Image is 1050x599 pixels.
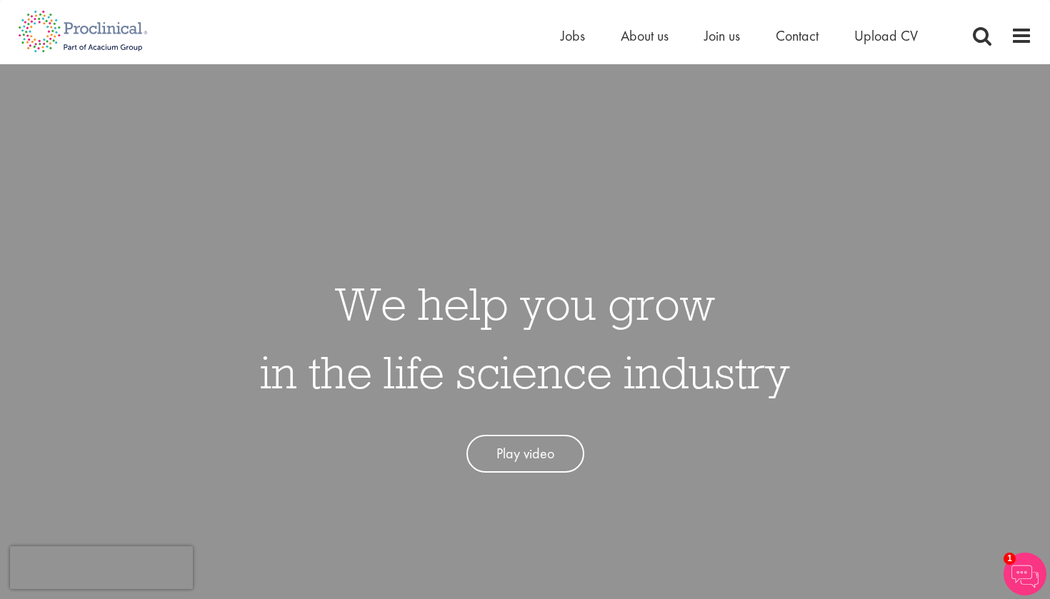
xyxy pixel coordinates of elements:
img: Chatbot [1004,553,1046,595]
a: Join us [704,26,740,45]
a: About us [621,26,669,45]
span: 1 [1004,553,1016,565]
a: Contact [776,26,819,45]
h1: We help you grow in the life science industry [260,269,790,406]
a: Jobs [561,26,585,45]
a: Upload CV [854,26,918,45]
a: Play video [466,435,584,473]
